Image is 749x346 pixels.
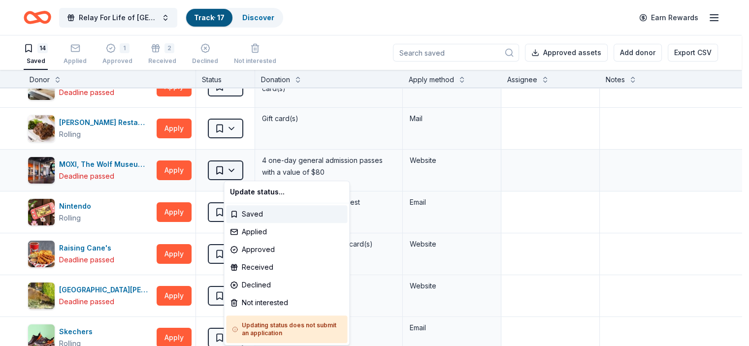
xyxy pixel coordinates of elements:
[226,241,347,258] div: Approved
[226,258,347,276] div: Received
[226,276,347,294] div: Declined
[226,294,347,312] div: Not interested
[226,205,347,223] div: Saved
[232,321,341,337] h5: Updating status does not submit an application
[226,183,347,201] div: Update status...
[226,223,347,241] div: Applied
